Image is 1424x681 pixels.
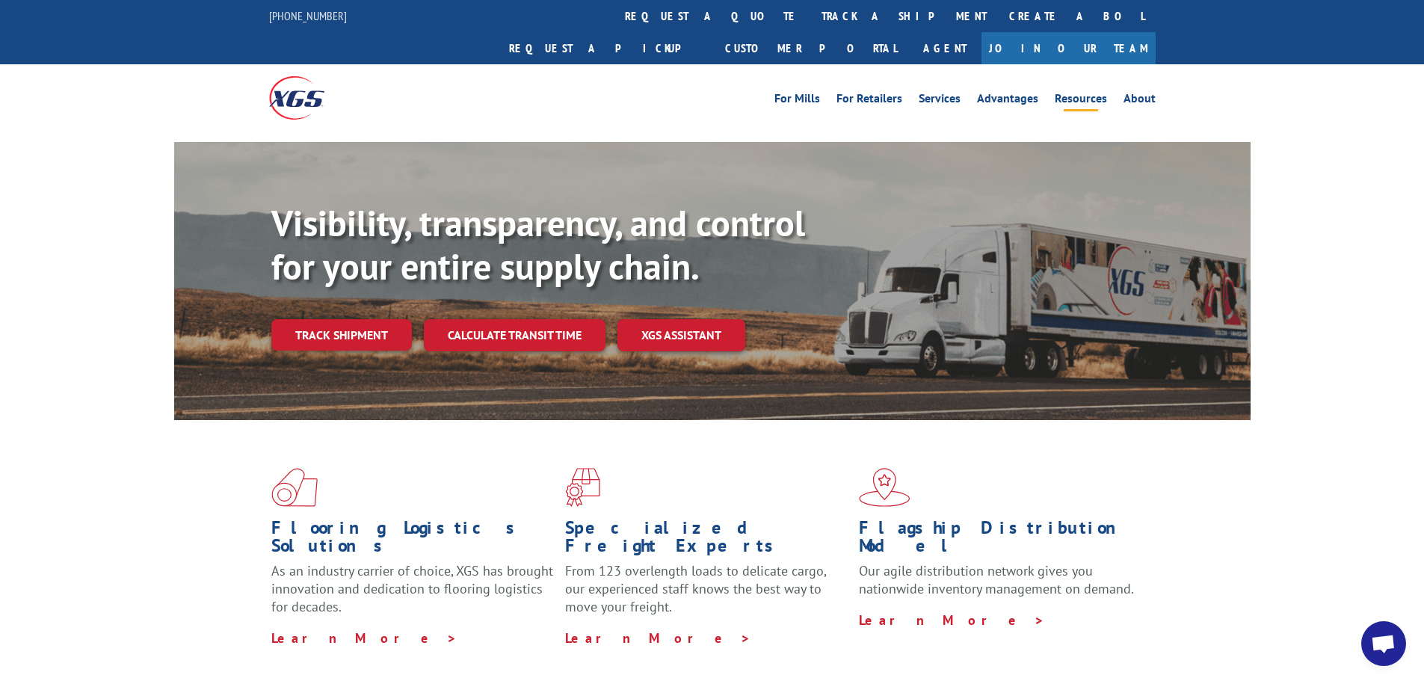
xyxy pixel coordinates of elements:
a: Customer Portal [714,32,908,64]
a: Join Our Team [981,32,1156,64]
a: Learn More > [271,629,457,647]
a: Request a pickup [498,32,714,64]
a: For Mills [774,93,820,109]
h1: Flagship Distribution Model [859,519,1141,562]
h1: Flooring Logistics Solutions [271,519,554,562]
a: [PHONE_NUMBER] [269,8,347,23]
h1: Specialized Freight Experts [565,519,848,562]
a: For Retailers [836,93,902,109]
a: Learn More > [565,629,751,647]
a: XGS ASSISTANT [617,319,745,351]
img: xgs-icon-flagship-distribution-model-red [859,468,910,507]
a: Agent [908,32,981,64]
a: Track shipment [271,319,412,351]
p: From 123 overlength loads to delicate cargo, our experienced staff knows the best way to move you... [565,562,848,629]
span: Our agile distribution network gives you nationwide inventory management on demand. [859,562,1134,597]
img: xgs-icon-focused-on-flooring-red [565,468,600,507]
img: xgs-icon-total-supply-chain-intelligence-red [271,468,318,507]
a: Open chat [1361,621,1406,666]
b: Visibility, transparency, and control for your entire supply chain. [271,200,805,289]
a: Services [919,93,961,109]
a: About [1124,93,1156,109]
a: Learn More > [859,611,1045,629]
a: Resources [1055,93,1107,109]
span: As an industry carrier of choice, XGS has brought innovation and dedication to flooring logistics... [271,562,553,615]
a: Calculate transit time [424,319,605,351]
a: Advantages [977,93,1038,109]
